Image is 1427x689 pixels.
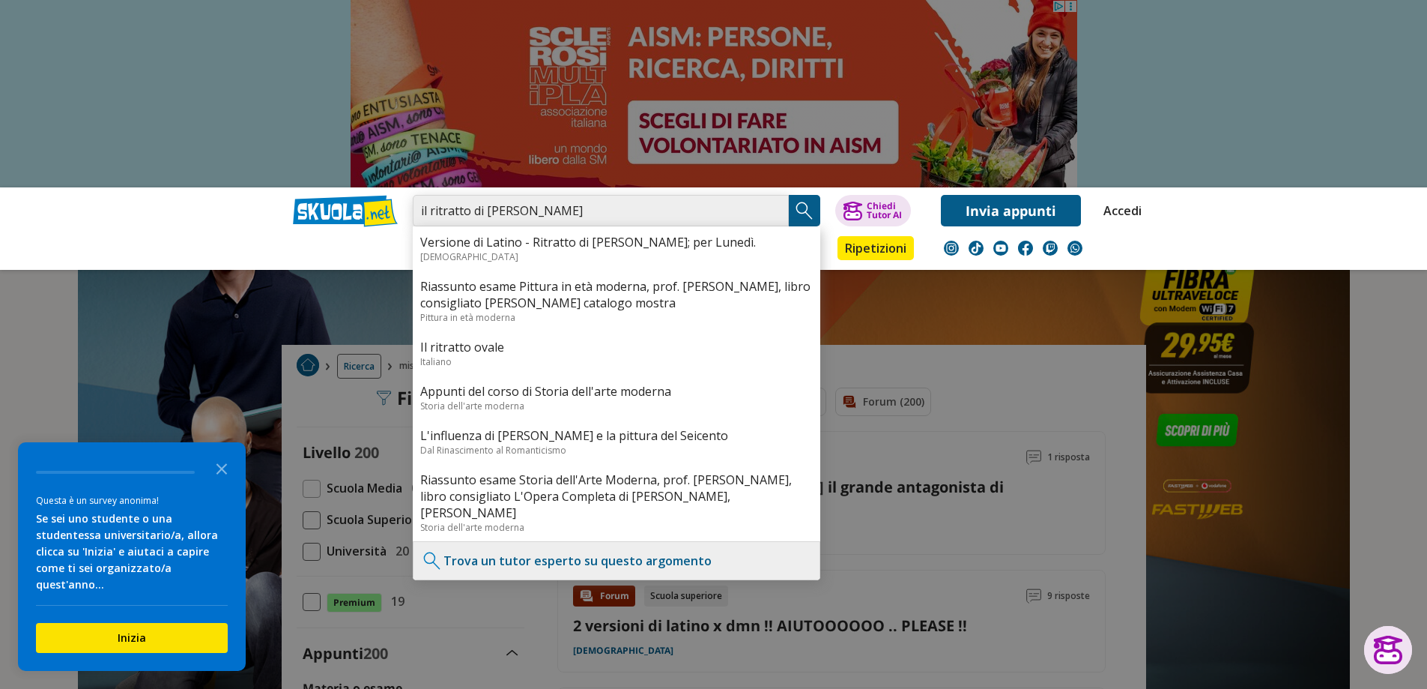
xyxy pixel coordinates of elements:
button: ChiediTutor AI [835,195,911,226]
a: Il ritratto ovale [420,339,813,355]
div: Storia dell'arte moderna [420,521,813,534]
a: Appunti [409,236,476,263]
div: [DEMOGRAPHIC_DATA] [420,250,813,263]
img: tiktok [969,241,984,256]
a: Appunti del corso di Storia dell'arte moderna [420,383,813,400]
a: Riassunto esame Storia dell'Arte Moderna, prof. [PERSON_NAME], libro consigliato L'Opera Completa... [420,472,813,521]
a: Trova un tutor esperto su questo argomento [443,553,712,569]
div: Chiedi Tutor AI [867,202,902,220]
div: Pittura in età moderna [420,311,813,324]
img: WhatsApp [1067,241,1082,256]
button: Search Button [789,195,820,226]
a: Riassunto esame Pittura in età moderna, prof. [PERSON_NAME], libro consigliato [PERSON_NAME] cata... [420,278,813,311]
div: Se sei uno studente o una studentessa universitario/a, allora clicca su 'Inizia' e aiutaci a capi... [36,511,228,593]
a: Accedi [1103,195,1135,226]
div: Questa è un survey anonima! [36,493,228,508]
a: Invia appunti [941,195,1081,226]
img: youtube [993,241,1008,256]
button: Close the survey [207,453,237,483]
div: Storia dell'arte moderna [420,400,813,412]
div: Survey [18,442,246,671]
img: facebook [1018,241,1033,256]
a: Ripetizioni [837,236,914,260]
a: L'influenza di [PERSON_NAME] e la pittura del Seicento [420,427,813,444]
a: Versione di Latino - Ritratto di [PERSON_NAME]; per Lunedì. [420,234,813,250]
img: Trova un tutor esperto [421,550,443,572]
button: Inizia [36,623,228,653]
img: Cerca appunti, riassunti o versioni [793,199,816,222]
input: Cerca appunti, riassunti o versioni [413,195,789,226]
div: Dal Rinascimento al Romanticismo [420,444,813,457]
img: instagram [944,241,959,256]
div: Italiano [420,355,813,368]
img: twitch [1043,241,1058,256]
